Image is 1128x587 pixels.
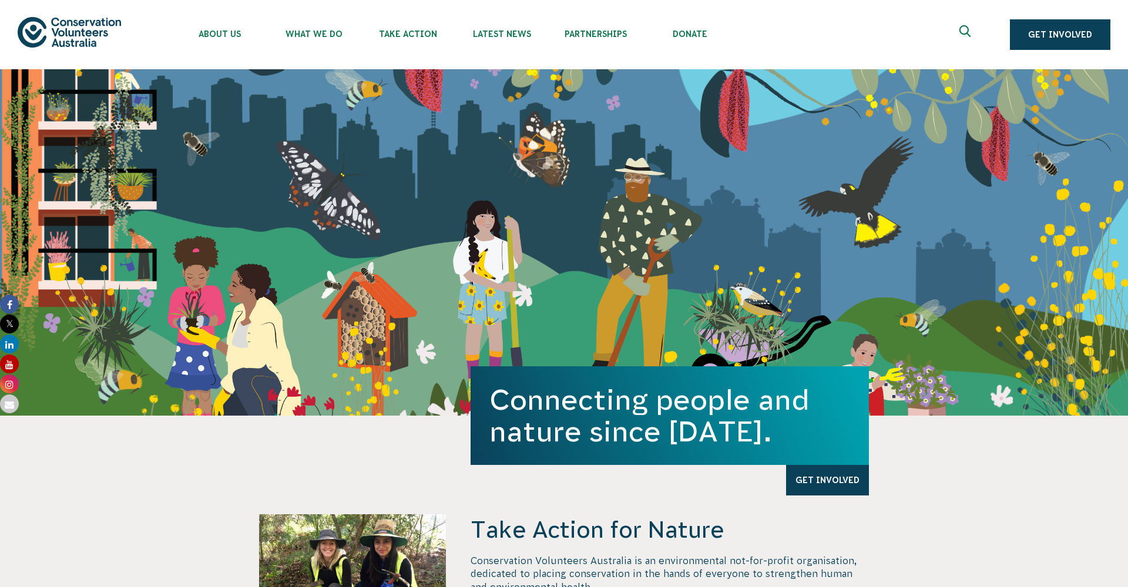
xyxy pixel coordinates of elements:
[18,17,121,47] img: logo.svg
[455,29,549,39] span: Latest News
[959,25,974,44] span: Expand search box
[267,29,361,39] span: What We Do
[1010,19,1110,50] a: Get Involved
[361,29,455,39] span: Take Action
[549,29,643,39] span: Partnerships
[643,29,737,39] span: Donate
[471,514,869,545] h4: Take Action for Nature
[786,465,869,495] a: Get Involved
[489,384,850,447] h1: Connecting people and nature since [DATE].
[173,29,267,39] span: About Us
[952,21,981,49] button: Expand search box Close search box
